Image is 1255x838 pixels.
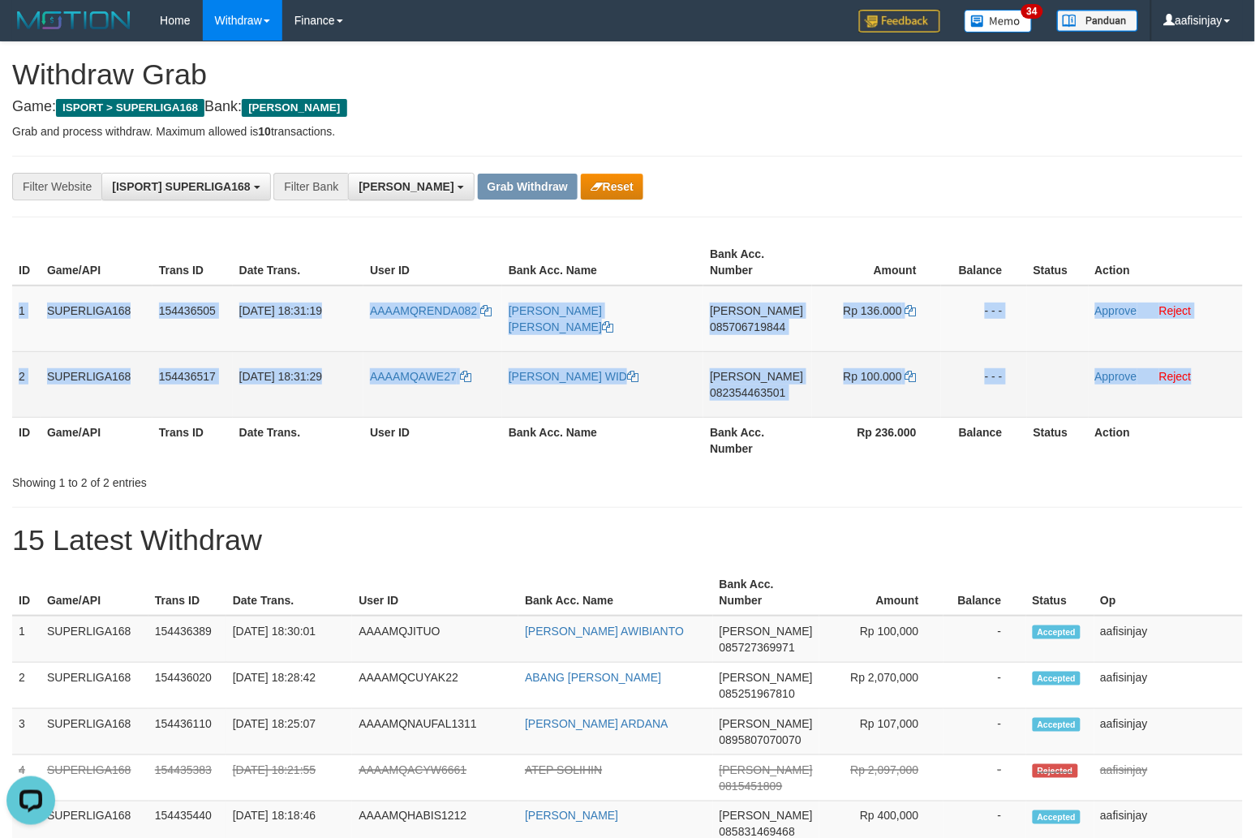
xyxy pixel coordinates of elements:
[812,417,941,463] th: Rp 236.000
[1094,569,1243,616] th: Op
[370,304,477,317] span: AAAAMQRENDA082
[239,370,322,383] span: [DATE] 18:31:29
[1095,370,1137,383] a: Approve
[812,239,941,286] th: Amount
[258,125,271,138] strong: 10
[41,286,153,352] td: SUPERLIGA168
[12,123,1243,140] p: Grab and process withdraw. Maximum allowed is transactions.
[720,625,813,638] span: [PERSON_NAME]
[819,709,943,755] td: Rp 107,000
[41,351,153,417] td: SUPERLIGA168
[720,733,802,746] span: Copy 0895807070070 to clipboard
[352,663,518,709] td: AAAAMQCUYAK22
[159,304,216,317] span: 154436505
[905,370,917,383] a: Copy 100000 to clipboard
[12,173,101,200] div: Filter Website
[1089,417,1243,463] th: Action
[153,417,233,463] th: Trans ID
[1159,370,1192,383] a: Reject
[233,417,363,463] th: Date Trans.
[502,417,703,463] th: Bank Acc. Name
[819,755,943,801] td: Rp 2,097,000
[101,173,270,200] button: [ISPORT] SUPERLIGA168
[41,663,148,709] td: SUPERLIGA168
[819,616,943,663] td: Rp 100,000
[1033,718,1081,732] span: Accepted
[518,569,712,616] th: Bank Acc. Name
[12,468,511,491] div: Showing 1 to 2 of 2 entries
[153,239,233,286] th: Trans ID
[720,780,783,793] span: Copy 0815451809 to clipboard
[941,239,1027,286] th: Balance
[226,709,353,755] td: [DATE] 18:25:07
[710,320,785,333] span: Copy 085706719844 to clipboard
[370,370,457,383] span: AAAAMQAWE27
[819,569,943,616] th: Amount
[352,616,518,663] td: AAAAMQJITUO
[56,99,204,117] span: ISPORT > SUPERLIGA168
[703,239,812,286] th: Bank Acc. Number
[41,417,153,463] th: Game/API
[359,180,453,193] span: [PERSON_NAME]
[148,663,226,709] td: 154436020
[819,663,943,709] td: Rp 2,070,000
[710,304,803,317] span: [PERSON_NAME]
[1094,755,1243,801] td: aafisinjay
[703,417,812,463] th: Bank Acc. Number
[1095,304,1137,317] a: Approve
[239,304,322,317] span: [DATE] 18:31:19
[12,569,41,616] th: ID
[12,663,41,709] td: 2
[509,304,613,333] a: [PERSON_NAME] [PERSON_NAME]
[41,616,148,663] td: SUPERLIGA168
[1033,672,1081,685] span: Accepted
[370,370,471,383] a: AAAAMQAWE27
[242,99,346,117] span: [PERSON_NAME]
[12,239,41,286] th: ID
[233,239,363,286] th: Date Trans.
[1027,239,1089,286] th: Status
[720,763,813,776] span: [PERSON_NAME]
[905,304,917,317] a: Copy 136000 to clipboard
[1089,239,1243,286] th: Action
[41,755,148,801] td: SUPERLIGA168
[941,286,1027,352] td: - - -
[12,709,41,755] td: 3
[720,641,795,654] span: Copy 085727369971 to clipboard
[1026,569,1094,616] th: Status
[525,810,618,823] a: [PERSON_NAME]
[112,180,250,193] span: [ISPORT] SUPERLIGA168
[478,174,578,200] button: Grab Withdraw
[348,173,474,200] button: [PERSON_NAME]
[1033,625,1081,639] span: Accepted
[525,717,668,730] a: [PERSON_NAME] ARDANA
[965,10,1033,32] img: Button%20Memo.svg
[1094,616,1243,663] td: aafisinjay
[943,663,1026,709] td: -
[710,386,785,399] span: Copy 082354463501 to clipboard
[859,10,940,32] img: Feedback.jpg
[352,569,518,616] th: User ID
[41,569,148,616] th: Game/API
[12,524,1243,557] h1: 15 Latest Withdraw
[941,417,1027,463] th: Balance
[41,709,148,755] td: SUPERLIGA168
[943,755,1026,801] td: -
[710,370,803,383] span: [PERSON_NAME]
[148,755,226,801] td: 154435383
[720,810,813,823] span: [PERSON_NAME]
[370,304,492,317] a: AAAAMQRENDA082
[713,569,819,616] th: Bank Acc. Number
[226,616,353,663] td: [DATE] 18:30:01
[720,671,813,684] span: [PERSON_NAME]
[844,304,902,317] span: Rp 136.000
[502,239,703,286] th: Bank Acc. Name
[720,717,813,730] span: [PERSON_NAME]
[226,569,353,616] th: Date Trans.
[148,709,226,755] td: 154436110
[363,417,502,463] th: User ID
[1033,810,1081,824] span: Accepted
[363,239,502,286] th: User ID
[12,99,1243,115] h4: Game: Bank:
[12,755,41,801] td: 4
